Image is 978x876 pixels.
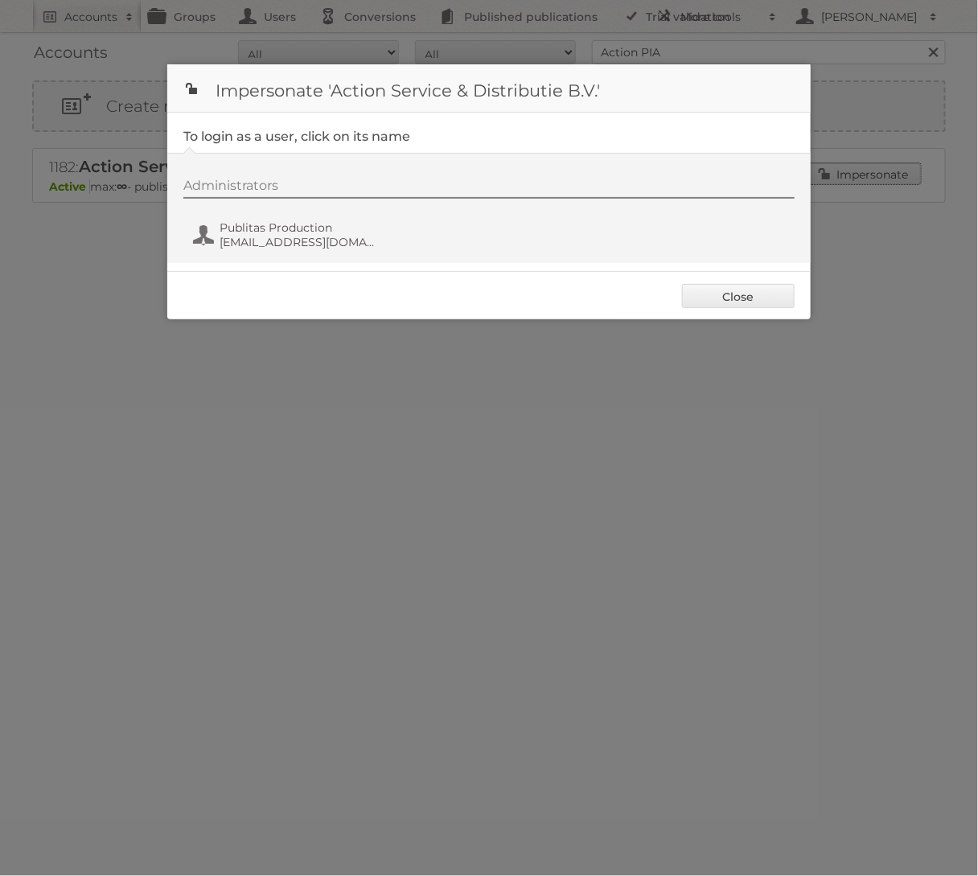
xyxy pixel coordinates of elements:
div: Administrators [183,178,795,199]
button: Publitas Production [EMAIL_ADDRESS][DOMAIN_NAME] [191,219,380,251]
h1: Impersonate 'Action Service & Distributie B.V.' [167,64,811,113]
a: Close [682,284,795,308]
span: [EMAIL_ADDRESS][DOMAIN_NAME] [220,235,376,249]
span: Publitas Production [220,220,376,235]
legend: To login as a user, click on its name [183,129,410,144]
